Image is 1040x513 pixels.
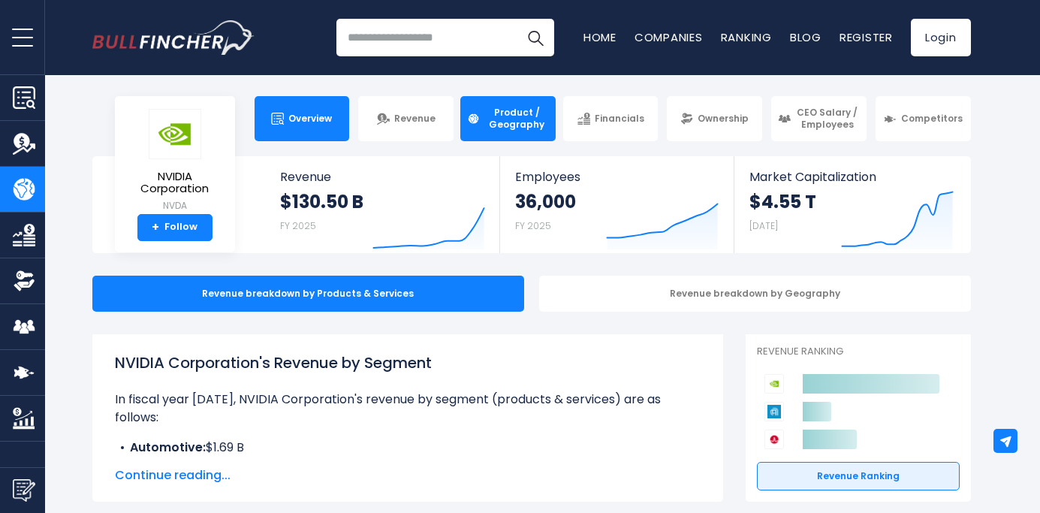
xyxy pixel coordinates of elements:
li: $1.69 B [115,439,701,457]
a: Home [583,29,616,45]
small: NVDA [127,199,223,213]
span: Competitors [901,113,963,125]
img: Applied Materials competitors logo [764,402,784,421]
div: Revenue breakdown by Products & Services [92,276,524,312]
button: Search [517,19,554,56]
span: Ownership [698,113,749,125]
a: CEO Salary / Employees [771,96,867,141]
a: Overview [255,96,350,141]
img: Broadcom competitors logo [764,430,784,449]
small: [DATE] [749,219,778,232]
a: Go to homepage [92,20,254,55]
span: CEO Salary / Employees [795,107,860,130]
strong: $130.50 B [280,190,363,213]
a: Employees 36,000 FY 2025 [500,156,734,253]
strong: $4.55 T [749,190,816,213]
span: Market Capitalization [749,170,954,184]
a: Revenue Ranking [757,462,960,490]
h1: NVIDIA Corporation's Revenue by Segment [115,352,701,374]
p: Revenue Ranking [757,346,960,358]
b: Automotive: [130,439,206,456]
small: FY 2025 [515,219,551,232]
span: Revenue [394,113,436,125]
a: Revenue $130.50 B FY 2025 [265,156,500,253]
span: Financials [595,113,644,125]
a: Register [840,29,893,45]
strong: 36,000 [515,190,576,213]
div: Revenue breakdown by Geography [539,276,971,312]
a: NVIDIA Corporation NVDA [126,108,224,214]
a: Product / Geography [460,96,556,141]
span: Revenue [280,170,485,184]
a: Blog [790,29,821,45]
p: In fiscal year [DATE], NVIDIA Corporation's revenue by segment (products & services) are as follows: [115,391,701,427]
span: Product / Geography [484,107,549,130]
a: Revenue [358,96,454,141]
img: Ownership [13,270,35,292]
a: Competitors [876,96,971,141]
a: Companies [635,29,703,45]
span: Overview [288,113,332,125]
span: Employees [515,170,719,184]
a: Financials [563,96,659,141]
strong: + [152,221,159,234]
a: +Follow [137,214,213,241]
a: Market Capitalization $4.55 T [DATE] [734,156,969,253]
a: Login [911,19,971,56]
img: Bullfincher logo [92,20,255,55]
a: Ownership [667,96,762,141]
a: Ranking [721,29,772,45]
img: NVIDIA Corporation competitors logo [764,374,784,394]
span: Continue reading... [115,466,701,484]
span: NVIDIA Corporation [127,170,223,195]
small: FY 2025 [280,219,316,232]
